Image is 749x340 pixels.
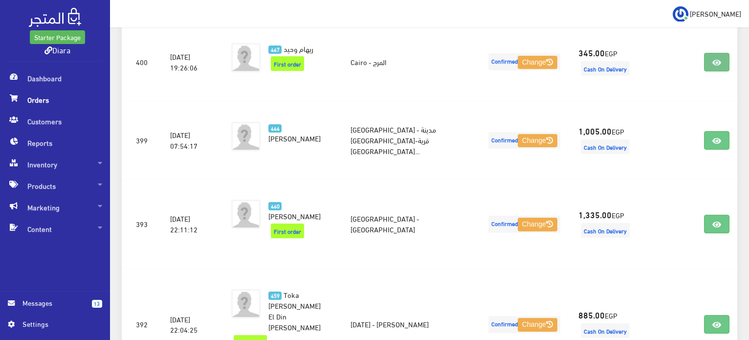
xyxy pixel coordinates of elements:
span: Toka [PERSON_NAME] El Din [PERSON_NAME] [268,288,321,334]
td: [GEOGRAPHIC_DATA] - [GEOGRAPHIC_DATA] [343,179,478,269]
a: 460 [PERSON_NAME] [268,200,327,221]
td: Cairo - المرج [343,23,478,101]
a: Settings [8,318,102,334]
span: Confirmed [488,216,560,233]
button: Change [518,134,557,148]
span: 460 [268,202,282,210]
span: Cash On Delivery [581,223,630,238]
td: EGP [571,23,644,101]
a: 13 Messages [8,297,102,318]
span: [PERSON_NAME] [268,209,321,223]
img: avatar.png [231,200,261,229]
strong: 1,335.00 [578,208,612,221]
button: Change [518,218,557,231]
img: avatar.png [231,289,261,318]
span: [PERSON_NAME] [690,7,741,20]
img: avatar.png [231,43,261,72]
span: Messages [22,297,84,308]
span: Confirmed [488,316,560,333]
span: 459 [268,292,282,300]
span: Reports [8,132,102,154]
span: Cash On Delivery [581,323,630,338]
span: First order [271,56,304,71]
span: [PERSON_NAME] [268,131,321,145]
span: 13 [92,300,102,308]
td: 399 [122,101,162,179]
span: Confirmed [488,53,560,70]
td: 400 [122,23,162,101]
a: 467 ريهام وحيد [268,43,327,54]
strong: 885.00 [578,308,605,321]
span: Orders [8,89,102,111]
span: Cash On Delivery [581,61,630,76]
span: Cash On Delivery [581,139,630,154]
td: [GEOGRAPHIC_DATA] - مدينة [GEOGRAPHIC_DATA]-قرية [GEOGRAPHIC_DATA]... [343,101,478,179]
td: 393 [122,179,162,269]
span: Customers [8,111,102,132]
img: . [29,8,81,27]
span: Products [8,175,102,197]
td: EGP [571,179,644,269]
img: ... [673,6,688,22]
button: Change [518,318,557,332]
a: Starter Package [30,30,85,44]
span: First order [271,224,304,238]
span: Marketing [8,197,102,218]
iframe: Drift Widget Chat Controller [700,273,737,310]
span: Dashboard [8,68,102,89]
span: Content [8,218,102,240]
strong: 345.00 [578,46,605,59]
span: Settings [22,318,94,329]
a: 466 [PERSON_NAME] [268,122,327,143]
td: [DATE] 19:26:06 [162,23,216,101]
td: [DATE] 07:54:17 [162,101,216,179]
a: Diara [44,43,70,57]
span: ريهام وحيد [284,42,313,55]
a: 459 Toka [PERSON_NAME] El Din [PERSON_NAME] [268,289,327,332]
td: [DATE] 22:11:12 [162,179,216,269]
td: EGP [571,101,644,179]
strong: 1,005.00 [578,124,612,137]
span: 467 [268,45,282,54]
img: avatar.png [231,122,261,151]
button: Change [518,56,557,69]
span: Confirmed [488,132,560,149]
span: 466 [268,124,282,133]
span: Inventory [8,154,102,175]
a: ... [PERSON_NAME] [673,6,741,22]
